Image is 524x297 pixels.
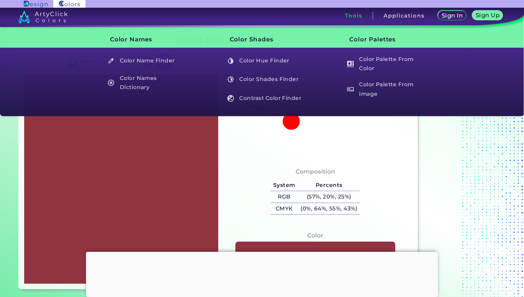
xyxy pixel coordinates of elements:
iframe: Advertisement [421,33,508,292]
h5: RGB [270,191,298,203]
h5: System [270,180,298,191]
h4: Composition [296,167,335,177]
h5: Sign In [443,13,462,18]
h5: (57%, 20%, 25%) [298,191,360,203]
img: icon_palette_from_image_white.svg [347,86,354,93]
h4: Color [307,230,323,241]
a: Color Hue Finder [223,54,306,67]
h5: Sign Up [477,13,498,18]
h3: Tools [345,13,362,18]
h3: Color Palettes [338,31,426,48]
img: icon_color_contrast_white.svg [227,95,234,102]
h5: Color Palette From Color [344,54,425,74]
img: icon_color_shades_white.svg [227,76,234,83]
h3: Color Shades [218,31,306,48]
h3: Color Names [98,31,186,48]
img: icon_color_names_dictionary_white.svg [108,80,115,86]
img: icon_col_pal_col_white.svg [347,61,354,67]
h3: Applications [384,13,425,18]
a: Sign In [439,11,465,20]
a: Color Shades Finder [223,73,306,86]
a: Color Palette From Image [343,79,426,99]
img: ArtyClick Design logo [24,1,47,7]
a: Color Names Dictionary [104,73,186,93]
a: Contrast Color Finder [223,92,306,105]
a: Color Palette From Color [343,54,426,74]
img: icon_color_hue_white.svg [227,58,234,64]
h5: Color Palette From Image [344,79,425,99]
a: Color Name Finder [104,54,186,67]
img: logo_artyclick_colors_white.svg [18,11,68,23]
h5: Percents [298,180,360,191]
iframe: Advertisement [86,252,438,295]
a: Sign Up [474,11,501,20]
img: icon_color_name_finder_white.svg [108,58,115,64]
h5: (0%, 64%, 55%, 43%) [298,203,360,215]
h5: CMYK [270,203,298,215]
